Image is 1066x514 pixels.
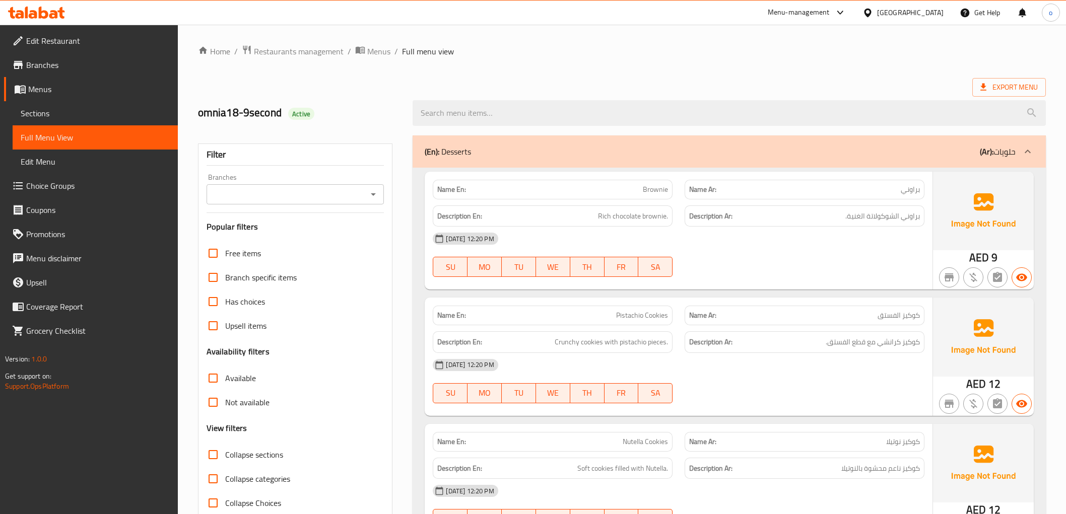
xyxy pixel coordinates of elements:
[963,267,983,287] button: Purchased item
[972,78,1046,97] span: Export Menu
[4,319,178,343] a: Grocery Checklist
[966,374,986,394] span: AED
[506,260,532,274] span: TU
[991,248,997,267] span: 9
[26,59,170,71] span: Branches
[616,310,668,321] span: Pistachio Cookies
[4,77,178,101] a: Menus
[987,267,1008,287] button: Not has choices
[609,386,635,400] span: FR
[288,108,314,120] div: Active
[689,210,732,223] strong: Description Ar:
[638,383,673,403] button: SA
[4,295,178,319] a: Coverage Report
[394,45,398,57] li: /
[225,296,265,308] span: Has choices
[540,386,566,400] span: WE
[437,184,466,195] strong: Name En:
[442,486,498,496] span: [DATE] 12:20 PM
[963,394,983,414] button: Purchased item
[536,257,570,277] button: WE
[577,462,668,475] span: Soft cookies filled with Nutella.
[4,222,178,246] a: Promotions
[987,394,1008,414] button: Not has choices
[643,184,668,195] span: Brownie
[939,394,959,414] button: Not branch specific item
[877,7,944,18] div: [GEOGRAPHIC_DATA]
[26,204,170,216] span: Coupons
[988,374,1001,394] span: 12
[689,336,732,348] strong: Description Ar:
[4,198,178,222] a: Coupons
[207,144,384,166] div: Filter
[31,352,47,365] span: 1.0.0
[502,383,536,403] button: TU
[472,260,498,274] span: MO
[1049,7,1052,18] span: o
[901,184,920,195] span: براوني
[198,105,401,120] h2: omnia18-9second
[355,45,390,58] a: Menus
[933,298,1034,376] img: Ae5nvW7+0k+MAAAAAElFTkSuQmCC
[472,386,498,400] span: MO
[198,45,230,57] a: Home
[437,310,466,321] strong: Name En:
[841,462,920,475] span: كوكيز ناعم محشوة بالنوتيلا
[437,386,463,400] span: SU
[437,210,482,223] strong: Description En:
[225,372,256,384] span: Available
[26,180,170,192] span: Choice Groups
[26,325,170,337] span: Grocery Checklist
[207,346,270,357] h3: Availability filters
[288,109,314,119] span: Active
[540,260,566,274] span: WE
[605,383,639,403] button: FR
[502,257,536,277] button: TU
[570,383,605,403] button: TH
[845,210,920,223] span: براوني الشوكولاتة الغنية.
[198,45,1046,58] nav: breadcrumb
[26,276,170,288] span: Upsell
[225,396,270,408] span: Not available
[254,45,344,57] span: Restaurants management
[26,252,170,264] span: Menu disclaimer
[4,29,178,53] a: Edit Restaurant
[689,436,716,447] strong: Name Ar:
[425,145,471,158] p: Desserts
[1012,394,1032,414] button: Available
[886,436,920,447] span: كوكيز نوتيلا
[4,53,178,77] a: Branches
[5,370,51,383] span: Get support on:
[366,187,380,201] button: Open
[225,449,283,461] span: Collapse sections
[933,424,1034,502] img: Ae5nvW7+0k+MAAAAAElFTkSuQmCC
[442,234,498,244] span: [DATE] 12:20 PM
[225,320,266,332] span: Upsell items
[437,462,482,475] strong: Description En:
[536,383,570,403] button: WE
[13,125,178,150] a: Full Menu View
[574,260,601,274] span: TH
[969,248,989,267] span: AED
[4,246,178,270] a: Menu disclaimer
[5,352,30,365] span: Version:
[225,497,281,509] span: Collapse Choices
[402,45,454,57] span: Full menu view
[433,257,468,277] button: SU
[437,336,482,348] strong: Description En:
[437,436,466,447] strong: Name En:
[21,131,170,143] span: Full Menu View
[980,144,993,159] b: (Ar):
[468,383,502,403] button: MO
[367,45,390,57] span: Menus
[413,100,1045,126] input: search
[689,310,716,321] strong: Name Ar:
[768,7,830,19] div: Menu-management
[26,35,170,47] span: Edit Restaurant
[689,462,732,475] strong: Description Ar:
[468,257,502,277] button: MO
[980,81,1038,94] span: Export Menu
[21,107,170,119] span: Sections
[28,83,170,95] span: Menus
[623,436,668,447] span: Nutella Cookies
